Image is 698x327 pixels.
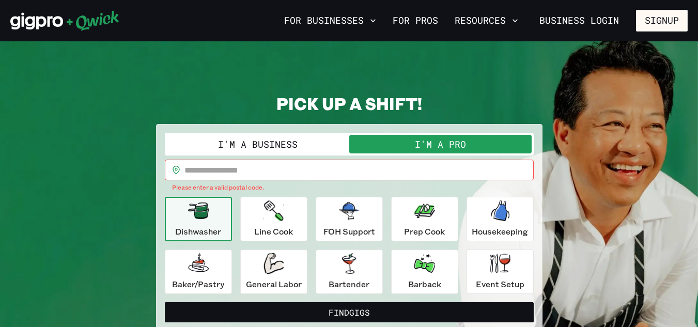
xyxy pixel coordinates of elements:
button: Resources [451,12,522,29]
button: Event Setup [467,250,534,294]
p: Bartender [329,278,369,290]
button: Dishwasher [165,197,232,241]
p: Barback [408,278,441,290]
p: Dishwasher [175,225,221,238]
p: Line Cook [254,225,293,238]
button: Prep Cook [391,197,458,241]
p: General Labor [246,278,302,290]
button: For Businesses [280,12,380,29]
a: For Pros [389,12,442,29]
p: Please enter a valid postal code. [172,182,526,193]
button: Bartender [316,250,383,294]
button: General Labor [240,250,307,294]
button: Baker/Pastry [165,250,232,294]
button: I'm a Business [167,135,349,153]
button: Housekeeping [467,197,534,241]
button: Line Cook [240,197,307,241]
p: Baker/Pastry [172,278,224,290]
button: Barback [391,250,458,294]
p: FOH Support [323,225,375,238]
h2: PICK UP A SHIFT! [156,93,542,114]
p: Prep Cook [404,225,445,238]
p: Housekeeping [472,225,528,238]
p: Event Setup [476,278,524,290]
button: I'm a Pro [349,135,532,153]
button: Signup [636,10,688,32]
a: Business Login [531,10,628,32]
button: FindGigs [165,302,534,323]
button: FOH Support [316,197,383,241]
